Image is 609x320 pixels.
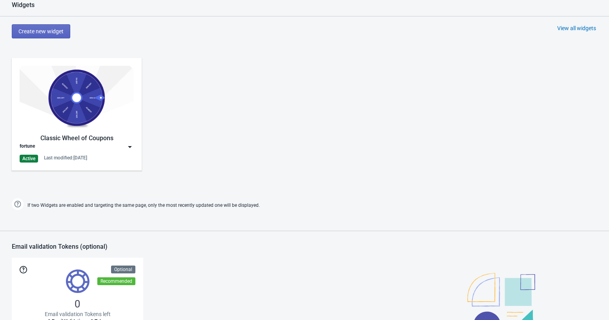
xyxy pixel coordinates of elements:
img: tokens.svg [66,269,89,293]
div: Classic Wheel of Coupons [20,134,134,143]
span: If two Widgets are enabled and targeting the same page, only the most recently updated one will b... [27,199,260,212]
span: Create new widget [18,28,64,34]
span: Email validation Tokens left [45,310,111,318]
div: Recommended [97,277,135,285]
div: Last modified: [DATE] [44,155,87,161]
div: fortune [20,143,35,151]
img: classic_game.jpg [20,66,134,130]
img: help.png [12,198,24,210]
div: Optional [111,266,135,273]
div: View all widgets [557,24,596,32]
div: Active [20,155,38,163]
span: 0 [75,298,80,310]
img: dropdown.png [126,143,134,151]
button: Create new widget [12,24,70,38]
